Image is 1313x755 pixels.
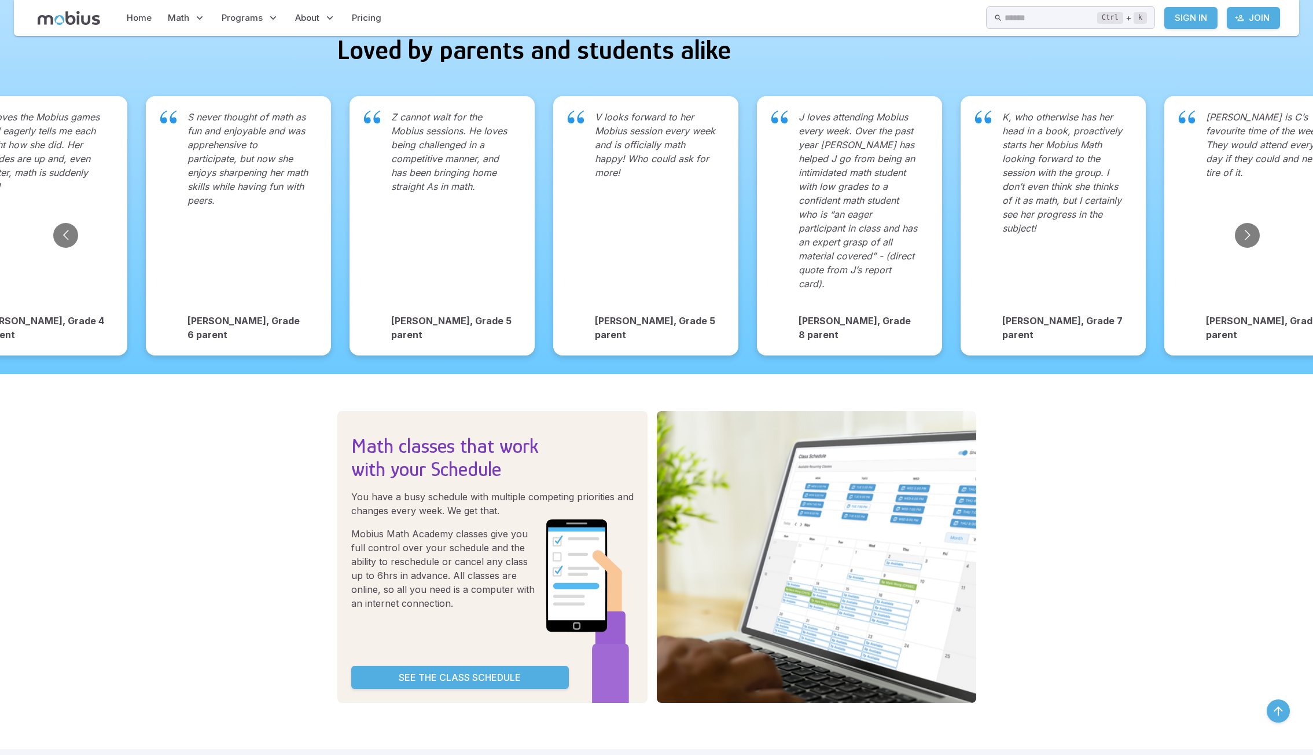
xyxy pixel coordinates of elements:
p: S never thought of math as fun and enjoyable and was apprehensive to participate, but now she enj... [187,110,308,305]
a: Home [123,5,155,31]
button: Go to next slide [1235,223,1260,248]
p: [PERSON_NAME], Grade 5 parent [595,314,715,342]
p: [PERSON_NAME], Grade 7 parent [1002,314,1123,342]
span: About [295,12,319,24]
button: Go to previous slide [53,223,78,248]
p: J loves attending Mobius every week. Over the past year [PERSON_NAME] has helped J go from being ... [799,110,919,305]
h2: Loved by parents and students alike [337,36,976,64]
h3: with your Schedule [351,457,634,481]
p: Mobius Math Academy classes give you full control over your schedule and the ability to reschedul... [351,527,541,610]
p: K, who otherwise has her head in a book, proactively starts her Mobius Math looking forward to th... [1002,110,1123,305]
a: See the Class Schedule [351,666,569,689]
p: See the Class Schedule [399,670,521,684]
span: Math [168,12,189,24]
a: Join [1227,7,1280,29]
p: [PERSON_NAME], Grade 8 parent [799,314,919,342]
p: [PERSON_NAME], Grade 6 parent [187,314,308,342]
p: You have a busy schedule with multiple competing priorities and changes every week. We get that. [351,490,634,518]
p: [PERSON_NAME], Grade 5 parent [391,314,512,342]
h3: Math classes that work [351,434,634,457]
img: holding-cell-phone.svg [546,519,629,703]
a: Sign In [1164,7,1218,29]
a: Pricing [348,5,385,31]
kbd: k [1134,12,1147,24]
img: schedule image [657,411,976,703]
p: V looks forward to her Mobius session every week and is officially math happy! Who could ask for ... [595,110,715,305]
div: + [1097,11,1147,25]
span: Programs [222,12,263,24]
kbd: Ctrl [1097,12,1123,24]
p: Z cannot wait for the Mobius sessions. He loves being challenged in a competitive manner, and has... [391,110,512,305]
